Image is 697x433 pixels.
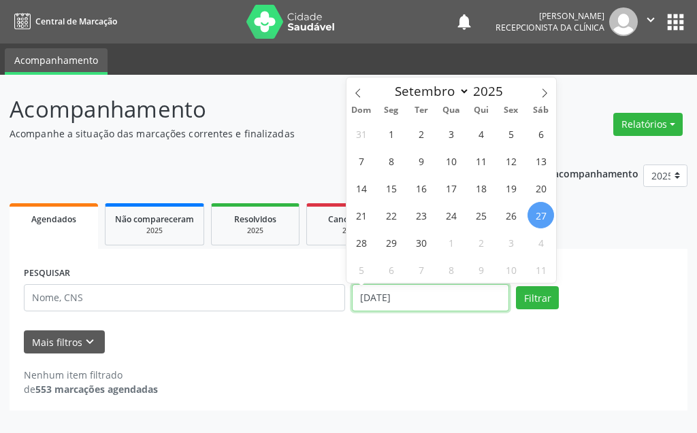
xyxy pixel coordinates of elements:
[528,256,554,283] span: Outubro 11, 2025
[528,175,554,201] span: Setembro 20, 2025
[498,120,524,147] span: Setembro 5, 2025
[408,148,434,174] span: Setembro 9, 2025
[378,148,404,174] span: Setembro 8, 2025
[613,113,683,136] button: Relatórios
[348,202,374,228] span: Setembro 21, 2025
[516,286,559,309] button: Filtrar
[528,120,554,147] span: Setembro 6, 2025
[438,120,464,147] span: Setembro 3, 2025
[348,175,374,201] span: Setembro 14, 2025
[496,22,604,33] span: Recepcionista da clínica
[24,382,158,396] div: de
[438,175,464,201] span: Setembro 17, 2025
[438,256,464,283] span: Outubro 8, 2025
[352,284,509,311] input: Selecione um intervalo
[24,368,158,382] div: Nenhum item filtrado
[664,10,687,34] button: apps
[115,226,194,236] div: 2025
[35,383,158,396] strong: 553 marcações agendadas
[348,229,374,256] span: Setembro 28, 2025
[466,106,496,115] span: Qui
[468,229,494,256] span: Outubro 2, 2025
[498,175,524,201] span: Setembro 19, 2025
[31,213,76,225] span: Agendados
[348,120,374,147] span: Agosto 31, 2025
[24,263,70,284] label: PESQUISAR
[468,175,494,201] span: Setembro 18, 2025
[438,229,464,256] span: Outubro 1, 2025
[408,120,434,147] span: Setembro 2, 2025
[468,148,494,174] span: Setembro 11, 2025
[388,82,470,101] select: Month
[470,82,515,100] input: Year
[643,12,658,27] i: 
[378,175,404,201] span: Setembro 15, 2025
[10,10,117,33] a: Central de Marcação
[468,120,494,147] span: Setembro 4, 2025
[518,164,638,181] p: Ano de acompanhamento
[378,229,404,256] span: Setembro 29, 2025
[498,148,524,174] span: Setembro 12, 2025
[408,175,434,201] span: Setembro 16, 2025
[378,120,404,147] span: Setembro 1, 2025
[317,226,385,236] div: 2025
[528,229,554,256] span: Outubro 4, 2025
[234,213,276,225] span: Resolvidos
[408,229,434,256] span: Setembro 30, 2025
[438,202,464,228] span: Setembro 24, 2025
[528,148,554,174] span: Setembro 13, 2025
[408,256,434,283] span: Outubro 7, 2025
[328,213,374,225] span: Cancelados
[348,256,374,283] span: Outubro 5, 2025
[468,256,494,283] span: Outubro 9, 2025
[498,229,524,256] span: Outubro 3, 2025
[5,48,108,75] a: Acompanhamento
[346,106,376,115] span: Dom
[638,7,664,36] button: 
[468,202,494,228] span: Setembro 25, 2025
[438,148,464,174] span: Setembro 10, 2025
[528,202,554,228] span: Setembro 27, 2025
[115,213,194,225] span: Não compareceram
[24,284,345,311] input: Nome, CNS
[496,10,604,22] div: [PERSON_NAME]
[498,256,524,283] span: Outubro 10, 2025
[378,202,404,228] span: Setembro 22, 2025
[436,106,466,115] span: Qua
[24,330,105,354] button: Mais filtroskeyboard_arrow_down
[10,126,484,141] p: Acompanhe a situação das marcações correntes e finalizadas
[609,7,638,36] img: img
[348,148,374,174] span: Setembro 7, 2025
[376,106,406,115] span: Seg
[526,106,556,115] span: Sáb
[496,106,526,115] span: Sex
[10,92,484,126] p: Acompanhamento
[378,256,404,283] span: Outubro 6, 2025
[455,12,474,31] button: notifications
[406,106,436,115] span: Ter
[498,202,524,228] span: Setembro 26, 2025
[221,226,289,236] div: 2025
[82,334,97,349] i: keyboard_arrow_down
[35,16,117,27] span: Central de Marcação
[408,202,434,228] span: Setembro 23, 2025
